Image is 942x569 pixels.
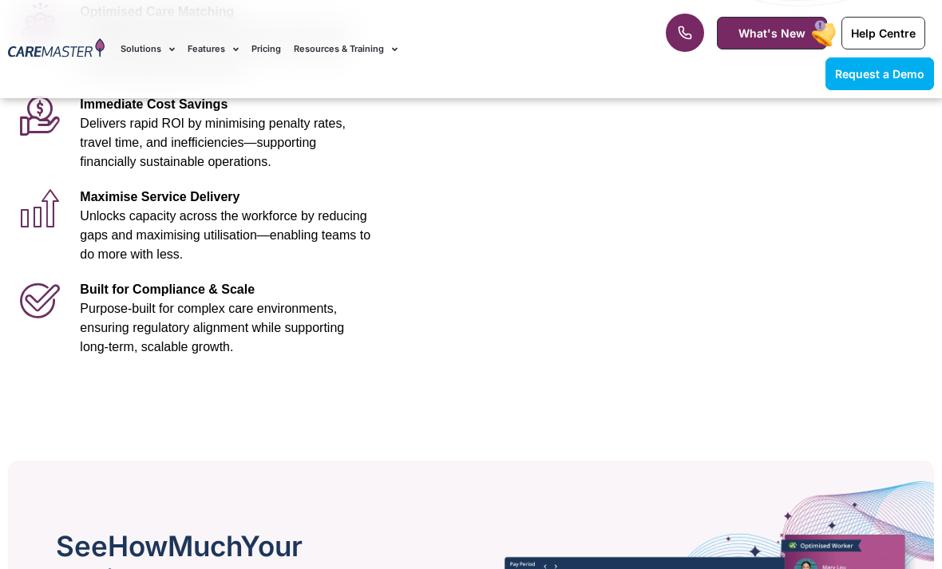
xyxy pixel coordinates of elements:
[80,190,239,203] span: Maximise Service Delivery
[240,529,303,563] span: Your
[121,22,175,76] a: Solutions
[738,26,805,40] span: What's New
[108,529,168,563] span: How
[717,17,827,49] a: What's New
[8,38,105,60] img: CareMaster Logo
[56,529,108,563] span: See
[80,97,228,111] span: Immediate Cost Savings
[251,22,281,76] a: Pricing
[851,26,916,40] span: Help Centre
[188,22,239,76] a: Features
[835,67,924,81] span: Request a Demo
[80,117,346,168] span: Delivers rapid ROI by minimising penalty rates, travel time, and inefficiencies—supporting financ...
[841,17,925,49] a: Help Centre
[80,209,370,261] span: Unlocks capacity across the workforce by reducing gaps and maximising utilisation—enabling teams ...
[80,283,255,296] span: Built for Compliance & Scale
[294,22,398,76] a: Resources & Training
[121,22,601,76] nav: Menu
[80,302,344,354] span: Purpose-built for complex care environments, ensuring regulatory alignment while supporting long-...
[168,529,240,563] span: Much
[825,57,934,90] a: Request a Demo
